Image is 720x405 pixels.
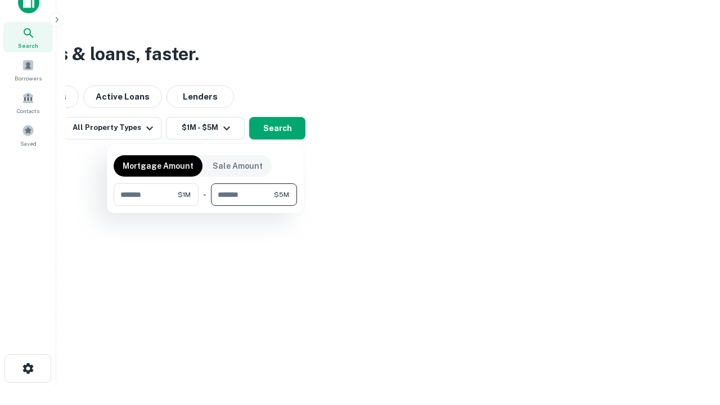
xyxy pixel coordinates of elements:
[123,160,193,172] p: Mortgage Amount
[203,183,206,206] div: -
[664,315,720,369] iframe: Chat Widget
[274,190,289,200] span: $5M
[213,160,263,172] p: Sale Amount
[178,190,191,200] span: $1M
